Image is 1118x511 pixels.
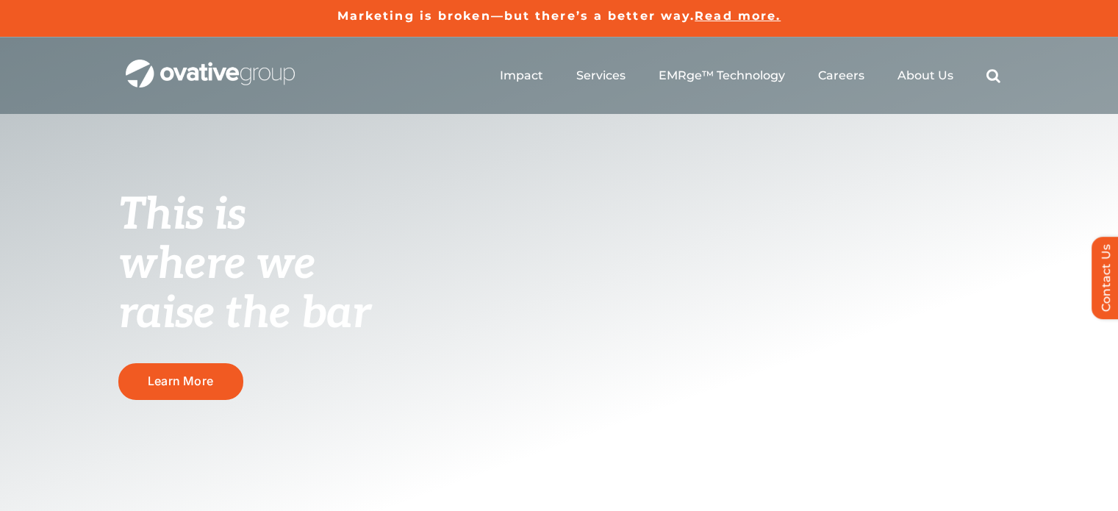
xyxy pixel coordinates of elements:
a: OG_Full_horizontal_WHT [126,58,295,72]
a: Careers [818,68,864,83]
a: Services [576,68,626,83]
nav: Menu [500,52,1000,99]
span: Learn More [148,374,213,388]
a: Impact [500,68,543,83]
span: This is [118,189,246,242]
a: About Us [897,68,953,83]
a: Learn More [118,363,243,399]
a: EMRge™ Technology [659,68,785,83]
span: where we raise the bar [118,238,370,340]
a: Search [986,68,1000,83]
a: Read more. [695,9,781,23]
a: Marketing is broken—but there’s a better way. [337,9,695,23]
